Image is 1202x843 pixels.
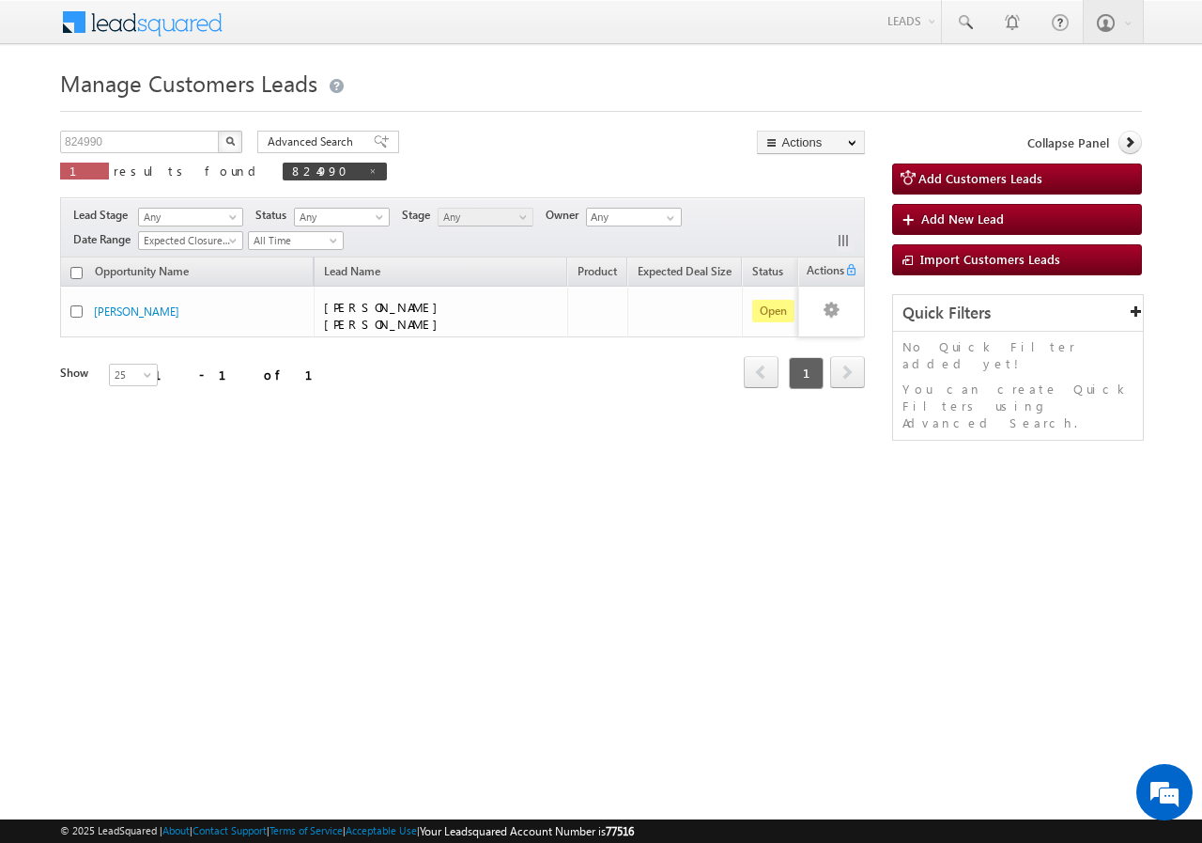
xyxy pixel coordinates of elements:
a: next [830,358,865,388]
a: prev [744,358,778,388]
span: Import Customers Leads [920,251,1060,267]
a: Expected Deal Size [628,261,741,286]
span: Add Customers Leads [918,170,1042,186]
span: Expected Deal Size [638,264,732,278]
span: © 2025 LeadSquared | | | | | [60,822,634,840]
span: 1 [69,163,100,179]
span: Lead Stage [73,207,135,224]
span: Advanced Search [268,133,359,150]
div: 1 - 1 of 1 [154,364,335,385]
span: Expected Closure Date [139,232,237,249]
input: Check all records [70,267,83,279]
a: 25 [109,364,158,386]
span: next [830,356,865,388]
a: [PERSON_NAME] [94,304,179,319]
div: Show [60,365,94,382]
a: Expected Closure Date [138,231,243,250]
p: No Quick Filter added yet! [902,338,1133,372]
span: Manage Customers Leads [60,68,317,98]
span: Stage [402,207,438,224]
span: Open [752,300,794,322]
a: Any [438,208,533,226]
a: Acceptable Use [346,824,417,836]
input: Type to Search [586,208,682,226]
a: Contact Support [193,824,267,836]
span: [PERSON_NAME] [PERSON_NAME] [324,299,447,332]
span: 1 [789,357,824,389]
a: About [162,824,190,836]
a: Any [294,208,390,226]
span: Your Leadsquared Account Number is [420,824,634,838]
button: Actions [757,131,865,154]
span: Any [295,209,384,226]
a: All Time [248,231,344,250]
span: results found [114,163,263,179]
a: Terms of Service [270,824,343,836]
a: Any [138,208,243,226]
span: Owner [546,207,586,224]
span: All Time [249,232,338,249]
a: Show All Items [656,209,680,227]
span: Add New Lead [921,211,1004,226]
span: Collapse Panel [1027,134,1109,151]
div: Quick Filters [893,295,1143,332]
span: 77516 [606,824,634,838]
span: Product [578,264,617,278]
span: prev [744,356,778,388]
span: Any [439,209,528,226]
span: Date Range [73,231,138,248]
img: Search [225,136,235,146]
span: Actions [799,260,844,285]
span: 25 [110,367,160,383]
p: You can create Quick Filters using Advanced Search. [902,381,1133,431]
span: Opportunity Name [95,264,189,278]
span: Lead Name [315,261,390,286]
a: Status [743,261,793,286]
a: Opportunity Name [85,261,198,286]
span: Status [255,207,294,224]
span: 824990 [292,163,359,179]
span: Any [139,209,237,226]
